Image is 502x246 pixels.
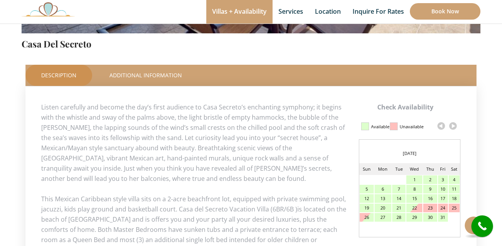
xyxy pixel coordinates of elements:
div: 28 [392,213,406,222]
div: 31 [438,213,447,222]
div: 30 [423,213,437,222]
div: 25 [449,204,460,212]
td: Thu [423,163,438,175]
div: 29 [406,213,422,222]
div: 19 [360,204,374,212]
div: 14 [392,194,406,203]
a: Book Now [410,3,480,20]
div: 17 [438,194,447,203]
div: 8 [406,185,422,193]
div: 16 [423,194,437,203]
div: 5 [360,185,374,193]
div: 18 [449,194,460,203]
div: 11 [449,185,460,193]
div: Unavailable [400,120,424,133]
div: 7 [392,185,406,193]
div: 3 [438,175,447,184]
div: 27 [375,213,391,222]
i: call [473,217,491,235]
td: Sat [448,163,460,175]
div: [DATE] [359,148,460,159]
a: Description [25,65,92,86]
p: Listen carefully and become the day’s first audience to Casa Secreto’s enchanting symphony; it be... [41,102,461,184]
div: 10 [438,185,447,193]
div: 20 [375,204,391,212]
div: 2 [423,175,437,184]
a: Casa Del Secreto [22,38,91,50]
div: 21 [392,204,406,212]
div: 9 [423,185,437,193]
td: Sun [359,163,374,175]
div: 13 [375,194,391,203]
td: Mon [374,163,392,175]
div: 23 [423,204,437,212]
a: Additional Information [94,65,198,86]
div: 26 [360,213,374,222]
div: 15 [406,194,422,203]
div: 24 [438,204,447,212]
td: Fri [438,163,448,175]
div: 1 [406,175,422,184]
img: Awesome Logo [22,2,75,16]
div: 22 [406,204,422,212]
div: Available [371,120,389,133]
div: 6 [375,185,391,193]
a: call [471,215,493,237]
div: 12 [360,194,374,203]
td: Tue [392,163,406,175]
td: Wed [406,163,423,175]
div: 4 [449,175,460,184]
